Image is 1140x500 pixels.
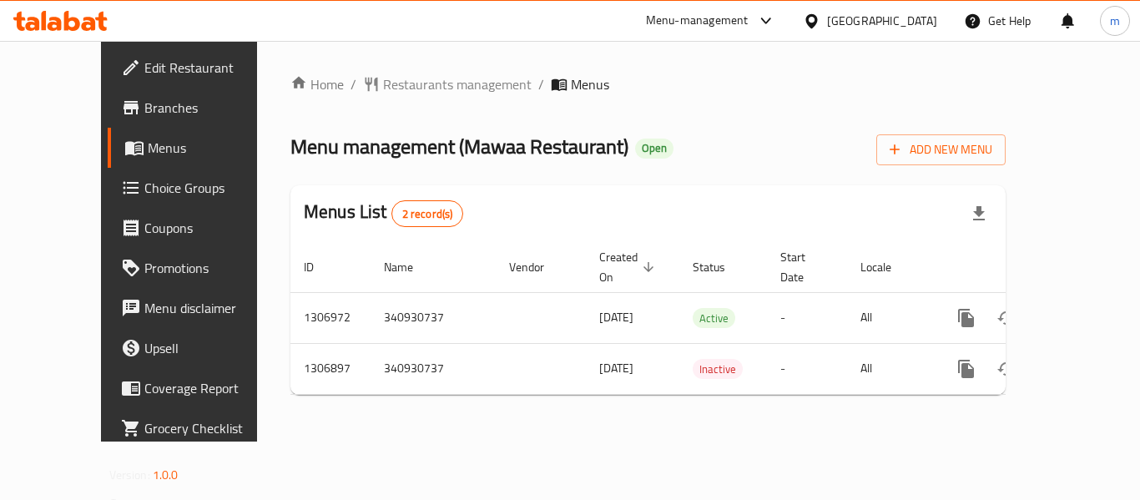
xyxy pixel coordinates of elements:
[693,359,743,379] div: Inactive
[148,138,278,158] span: Menus
[693,257,747,277] span: Status
[635,141,673,155] span: Open
[144,98,278,118] span: Branches
[767,292,847,343] td: -
[144,218,278,238] span: Coupons
[351,74,356,94] li: /
[538,74,544,94] li: /
[599,357,633,379] span: [DATE]
[304,199,463,227] h2: Menus List
[392,206,463,222] span: 2 record(s)
[599,247,659,287] span: Created On
[767,343,847,394] td: -
[290,343,371,394] td: 1306897
[827,12,937,30] div: [GEOGRAPHIC_DATA]
[144,258,278,278] span: Promotions
[986,298,1027,338] button: Change Status
[109,464,150,486] span: Version:
[890,139,992,160] span: Add New Menu
[144,338,278,358] span: Upsell
[290,74,1006,94] nav: breadcrumb
[693,309,735,328] span: Active
[144,178,278,198] span: Choice Groups
[290,74,344,94] a: Home
[108,128,291,168] a: Menus
[646,11,749,31] div: Menu-management
[108,248,291,288] a: Promotions
[635,139,673,159] div: Open
[509,257,566,277] span: Vendor
[986,349,1027,389] button: Change Status
[860,257,913,277] span: Locale
[108,48,291,88] a: Edit Restaurant
[304,257,335,277] span: ID
[108,288,291,328] a: Menu disclaimer
[144,58,278,78] span: Edit Restaurant
[959,194,999,234] div: Export file
[391,200,464,227] div: Total records count
[693,360,743,379] span: Inactive
[290,292,371,343] td: 1306972
[933,242,1120,293] th: Actions
[780,247,827,287] span: Start Date
[371,292,496,343] td: 340930737
[290,128,628,165] span: Menu management ( Mawaa Restaurant )
[876,134,1006,165] button: Add New Menu
[693,308,735,328] div: Active
[290,242,1120,395] table: enhanced table
[144,298,278,318] span: Menu disclaimer
[144,378,278,398] span: Coverage Report
[599,306,633,328] span: [DATE]
[384,257,435,277] span: Name
[1110,12,1120,30] span: m
[847,292,933,343] td: All
[371,343,496,394] td: 340930737
[108,368,291,408] a: Coverage Report
[108,168,291,208] a: Choice Groups
[383,74,532,94] span: Restaurants management
[946,349,986,389] button: more
[363,74,532,94] a: Restaurants management
[108,328,291,368] a: Upsell
[946,298,986,338] button: more
[153,464,179,486] span: 1.0.0
[108,408,291,448] a: Grocery Checklist
[847,343,933,394] td: All
[144,418,278,438] span: Grocery Checklist
[108,88,291,128] a: Branches
[108,208,291,248] a: Coupons
[571,74,609,94] span: Menus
